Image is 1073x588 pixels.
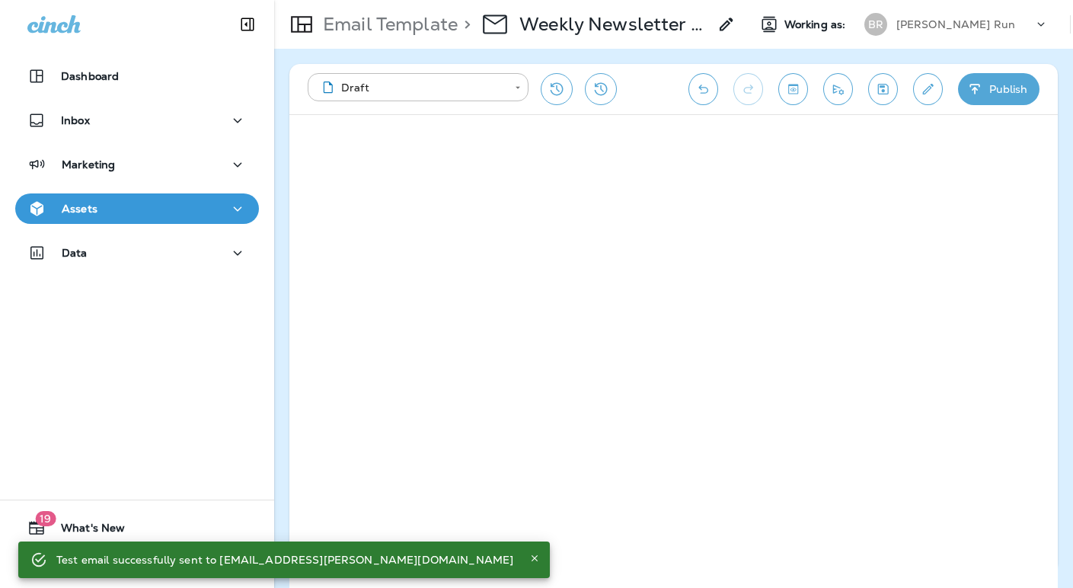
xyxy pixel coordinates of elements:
p: Weekly Newsletter 2025 - [DATE] Browns Run [519,13,708,36]
button: Data [15,238,259,268]
p: [PERSON_NAME] Run [896,18,1015,30]
button: Edit details [913,73,943,105]
div: Weekly Newsletter 2025 - 10/14/25 Browns Run [519,13,708,36]
button: Assets [15,193,259,224]
div: Draft [318,80,504,95]
button: Support [15,549,259,580]
p: Email Template [317,13,458,36]
button: View Changelog [585,73,617,105]
button: Dashboard [15,61,259,91]
button: Save [868,73,898,105]
button: Toggle preview [778,73,808,105]
p: Dashboard [61,70,119,82]
button: Marketing [15,149,259,180]
p: Assets [62,203,97,215]
button: Undo [688,73,718,105]
span: 19 [35,511,56,526]
div: Test email successfully sent to [EMAIL_ADDRESS][PERSON_NAME][DOMAIN_NAME] [56,546,513,574]
button: Close [525,549,544,567]
button: Restore from previous version [541,73,573,105]
p: Inbox [61,114,90,126]
span: Working as: [784,18,849,31]
button: Collapse Sidebar [226,9,269,40]
button: Send test email [823,73,853,105]
p: Data [62,247,88,259]
button: Inbox [15,105,259,136]
button: Publish [958,73,1039,105]
p: Marketing [62,158,115,171]
p: > [458,13,471,36]
button: 19What's New [15,513,259,543]
div: BR [864,13,887,36]
span: What's New [46,522,125,540]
